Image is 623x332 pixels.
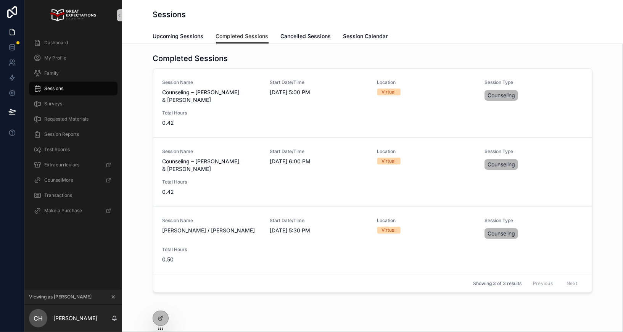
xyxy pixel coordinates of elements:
span: Counseling – [PERSON_NAME] & [PERSON_NAME] [163,89,261,104]
div: scrollable content [24,31,122,227]
span: Total Hours [163,179,261,185]
span: CH [34,314,43,323]
div: Virtual [382,227,396,234]
span: Extracurriculars [44,162,79,168]
a: Upcoming Sessions [153,29,204,45]
span: Start Date/Time [270,79,368,85]
a: CounselMore [29,173,118,187]
span: Start Date/Time [270,218,368,224]
span: CounselMore [44,177,73,183]
a: Surveys [29,97,118,111]
span: 0.50 [163,256,261,263]
a: Cancelled Sessions [281,29,331,45]
span: [PERSON_NAME] / [PERSON_NAME] [163,227,261,234]
img: App logo [50,9,96,21]
span: My Profile [44,55,66,61]
span: Session Type [485,148,583,155]
a: Sessions [29,82,118,95]
span: Make a Purchase [44,208,82,214]
span: [DATE] 5:00 PM [270,89,368,96]
span: Session Type [485,218,583,224]
span: 0.42 [163,188,261,196]
span: Session Name [163,79,261,85]
span: Counseling [488,161,515,168]
a: Session Reports [29,127,118,141]
a: Family [29,66,118,80]
a: Completed Sessions [216,29,269,44]
span: Dashboard [44,40,68,46]
span: Upcoming Sessions [153,32,204,40]
a: My Profile [29,51,118,65]
span: Location [377,218,476,224]
span: Counseling [488,92,515,99]
a: Make a Purchase [29,204,118,218]
span: Transactions [44,192,72,198]
a: Session Calendar [343,29,388,45]
a: Requested Materials [29,112,118,126]
span: Session Name [163,218,261,224]
span: Surveys [44,101,62,107]
p: [PERSON_NAME] [53,314,97,322]
div: Virtual [382,89,396,95]
span: Counseling – [PERSON_NAME] & [PERSON_NAME] [163,158,261,173]
span: Requested Materials [44,116,89,122]
span: Counseling [488,230,515,237]
span: Test Scores [44,147,70,153]
h1: Completed Sessions [153,53,228,64]
a: Test Scores [29,143,118,156]
a: Extracurriculars [29,158,118,172]
span: Completed Sessions [216,32,269,40]
span: Session Type [485,79,583,85]
a: Dashboard [29,36,118,50]
span: Family [44,70,59,76]
span: Session Calendar [343,32,388,40]
span: Sessions [44,85,63,92]
span: [DATE] 6:00 PM [270,158,368,165]
span: Location [377,79,476,85]
span: Session Name [163,148,261,155]
span: Showing 3 of 3 results [473,280,522,287]
span: Start Date/Time [270,148,368,155]
span: Total Hours [163,110,261,116]
span: Location [377,148,476,155]
div: Virtual [382,158,396,164]
h1: Sessions [153,9,186,20]
span: [DATE] 5:30 PM [270,227,368,234]
span: Total Hours [163,247,261,253]
span: Viewing as [PERSON_NAME] [29,294,92,300]
span: 0.42 [163,119,261,127]
span: Cancelled Sessions [281,32,331,40]
span: Session Reports [44,131,79,137]
a: Transactions [29,189,118,202]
